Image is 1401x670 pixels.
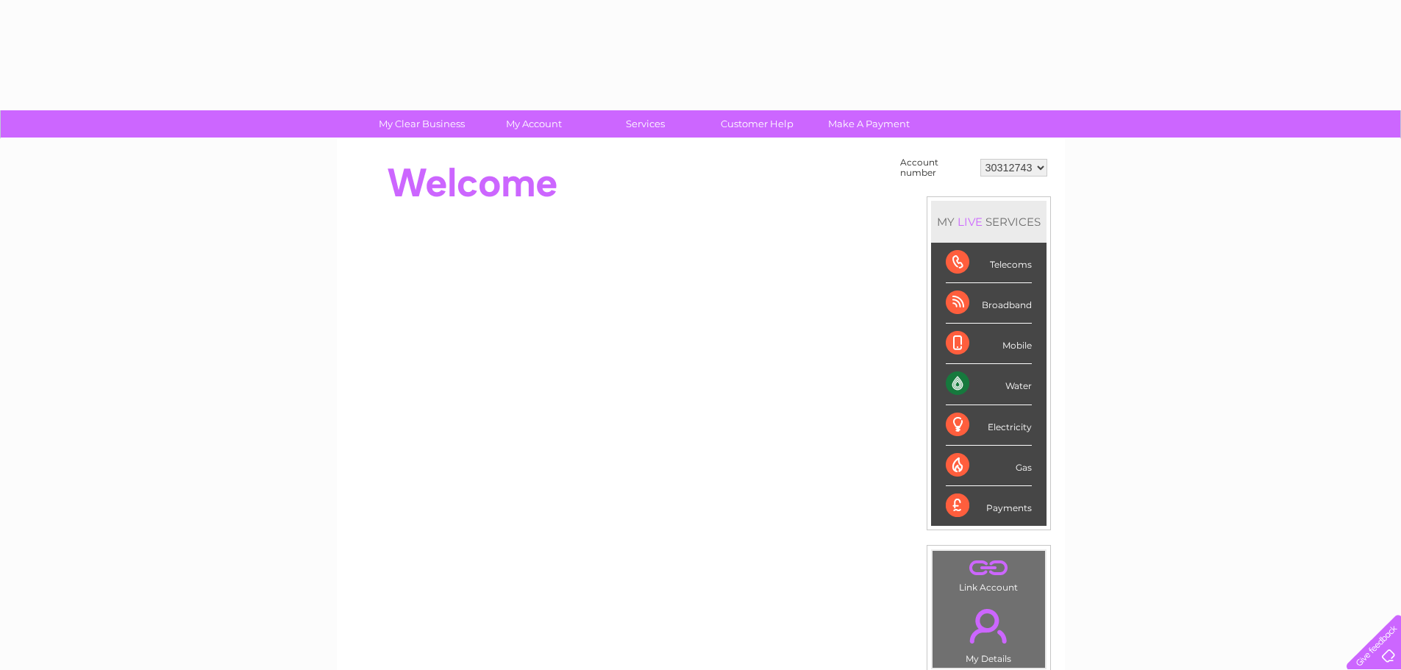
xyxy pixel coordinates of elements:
div: Telecoms [946,243,1032,283]
div: Payments [946,486,1032,526]
div: Gas [946,446,1032,486]
a: My Clear Business [361,110,482,138]
a: Make A Payment [808,110,930,138]
a: My Account [473,110,594,138]
div: Mobile [946,324,1032,364]
a: Customer Help [696,110,818,138]
a: . [936,555,1041,580]
td: Account number [896,154,977,182]
td: Link Account [932,550,1046,596]
a: Services [585,110,706,138]
div: LIVE [955,215,985,229]
div: MY SERVICES [931,201,1047,243]
td: My Details [932,596,1046,669]
div: Broadband [946,283,1032,324]
div: Water [946,364,1032,405]
div: Electricity [946,405,1032,446]
a: . [936,600,1041,652]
